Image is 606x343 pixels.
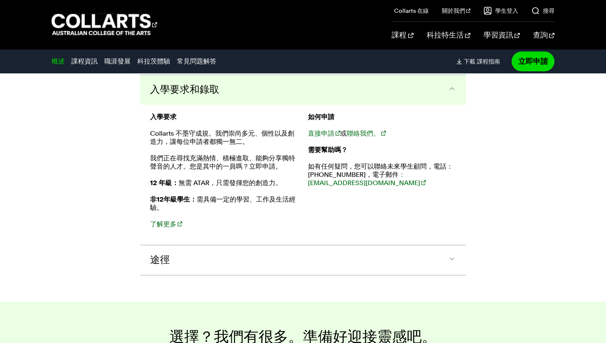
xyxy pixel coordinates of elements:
font: 搜尋 [543,7,554,14]
a: 概述 [52,56,65,66]
a: 下載課程指南 [456,58,507,65]
font: 學習資訊 [484,32,513,39]
a: 立即申請 [308,129,340,137]
font: 職涯發展 [104,58,131,65]
font: 無需 ATAR，只需發揮您的創造力。 [179,179,282,187]
font: 下載 [464,58,475,65]
font: 學生登入 [495,7,518,14]
font: 概述 [52,58,65,65]
font: 課程指南 [477,58,500,65]
a: 搜尋 [531,7,554,15]
font: 聯絡我們。 [347,129,380,137]
font: 常見問題解答 [177,58,216,65]
font: 我們正在尋找充滿熱情、積極進取、能夠分享獨特聲音的人才。您是其中的一員嗎？立即申請。 [150,154,295,170]
a: 科拉特生活 [427,22,470,49]
font: 了解更多 [150,220,176,228]
font: 非12年級學生： [150,195,197,203]
font: 需具備一定的學習、工作及生活經驗。 [150,195,296,211]
font: 需要幫助嗎？ [308,146,348,154]
button: 途徑 [140,245,466,275]
font: 科拉茨體驗 [137,58,170,65]
font: 立即申請 [518,57,548,66]
font: 如有任何疑問，您可以聯絡未來學生顧問，電話：[PHONE_NUMBER]，電子郵件 [308,162,453,179]
button: 入學要求和錄取 [140,75,466,105]
a: 常見問題解答 [177,56,216,66]
a: 申請流程 [150,220,182,228]
a: 職涯發展 [104,56,131,66]
a: 科拉茨體驗 [137,56,170,66]
font: 如何申請 [308,113,334,121]
font: 課程資訊 [71,58,98,65]
div: 前往首頁 [52,13,157,36]
a: 課程資訊 [71,56,98,66]
font: 途徑 [150,255,170,265]
font: 關於我們 [442,7,465,14]
a: Collarts 在線 [394,7,429,15]
font: 查詢 [533,32,548,39]
a: 入學諮詢 [308,171,426,187]
font: 直接申請 [308,129,334,137]
font: 入學要求和錄取 [150,85,219,95]
a: 學生登入 [484,7,518,15]
font: Collarts 在線 [394,7,429,14]
font: 或 [340,129,347,137]
font: 課程 [392,32,406,39]
font: ：[EMAIL_ADDRESS][DOMAIN_NAME] [308,171,420,187]
a: 關於我們 [442,7,470,15]
a: 學習資訊 [484,22,520,49]
font: Collarts 不墨守成規。我們崇尚多元、個性以及創造力，讓每位申請者都獨一無二。 [150,129,294,146]
a: 查詢 [533,22,554,49]
a: 立即申請 [512,52,554,71]
font: 入學要求 [150,113,176,121]
font: 科拉特生活 [427,32,464,39]
a: 課程 [392,22,413,49]
a: 查詢 [347,129,385,137]
font: 12 年級： [150,179,179,187]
